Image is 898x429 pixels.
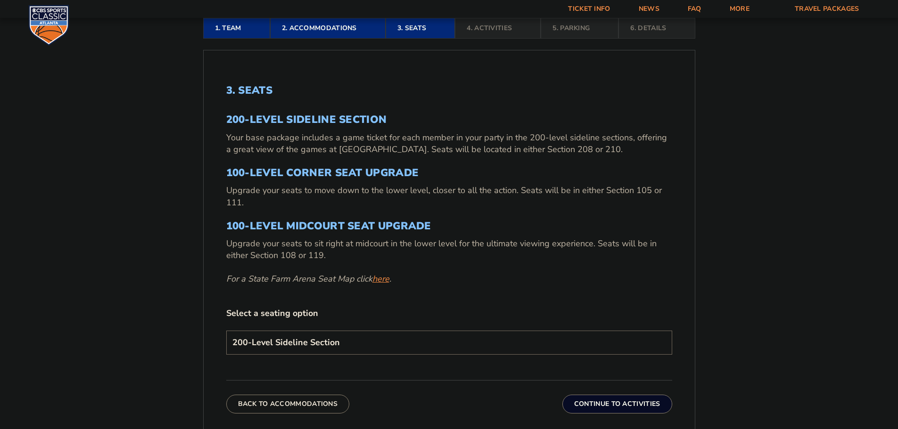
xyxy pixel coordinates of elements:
[226,273,391,284] em: For a State Farm Arena Seat Map click .
[270,18,386,39] a: 2. Accommodations
[203,18,270,39] a: 1. Team
[226,84,672,97] h2: 3. Seats
[226,132,672,155] p: Your base package includes a game ticket for each member in your party in the 200-level sideline ...
[562,395,672,413] button: Continue To Activities
[226,395,350,413] button: Back To Accommodations
[226,113,672,126] h3: 200-Level Sideline Section
[226,220,672,232] h3: 100-Level Midcourt Seat Upgrade
[226,238,672,261] p: Upgrade your seats to sit right at midcourt in the lower level for the ultimate viewing experienc...
[28,5,69,46] img: CBS Sports Classic
[226,185,672,208] p: Upgrade your seats to move down to the lower level, closer to all the action. Seats will be in ei...
[226,308,672,319] label: Select a seating option
[372,273,389,285] a: here
[226,167,672,179] h3: 100-Level Corner Seat Upgrade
